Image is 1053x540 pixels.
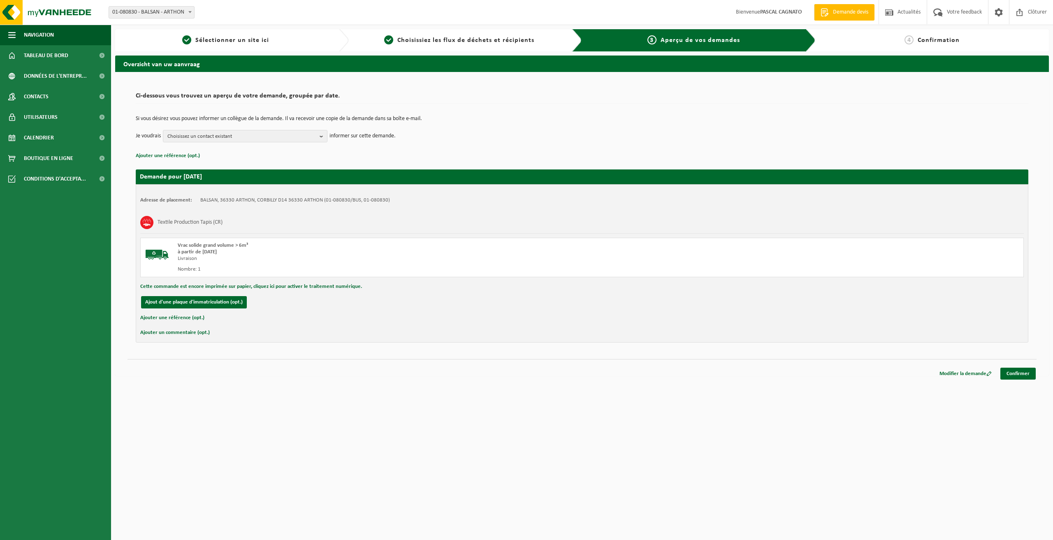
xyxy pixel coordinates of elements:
[109,7,194,18] span: 01-080830 - BALSAN - ARTHON
[195,37,269,44] span: Sélectionner un site ici
[140,197,192,203] strong: Adresse de placement:
[178,243,248,248] span: Vrac solide grand volume > 6m³
[140,281,362,292] button: Cette commande est encore imprimée sur papier, cliquez ici pour activer le traitement numérique.
[140,313,204,323] button: Ajouter une référence (opt.)
[115,56,1049,72] h2: Overzicht van uw aanvraag
[24,66,87,86] span: Données de l'entrepr...
[24,169,86,189] span: Conditions d'accepta...
[397,37,534,44] span: Choisissiez les flux de déchets et récipients
[933,368,998,380] a: Modifier la demande
[384,35,393,44] span: 2
[918,37,960,44] span: Confirmation
[200,197,390,204] td: BALSAN, 36330 ARTHON, CORBILLY D14 36330 ARTHON (01-080830/BUS, 01-080830)
[1000,368,1036,380] a: Confirmer
[905,35,914,44] span: 4
[167,130,316,143] span: Choisissez un contact existant
[24,45,68,66] span: Tableau de bord
[760,9,802,15] strong: PASCAL CAGNATO
[136,93,1028,104] h2: Ci-dessous vous trouvez un aperçu de votre demande, groupée par date.
[119,35,332,45] a: 1Sélectionner un site ici
[329,130,396,142] p: informer sur cette demande.
[24,148,73,169] span: Boutique en ligne
[24,86,49,107] span: Contacts
[178,255,615,262] div: Livraison
[136,151,200,161] button: Ajouter une référence (opt.)
[145,242,169,267] img: BL-SO-LV.png
[814,4,874,21] a: Demande devis
[831,8,870,16] span: Demande devis
[136,116,1028,122] p: Si vous désirez vous pouvez informer un collègue de la demande. Il va recevoir une copie de la de...
[178,266,615,273] div: Nombre: 1
[24,107,58,127] span: Utilisateurs
[109,6,195,19] span: 01-080830 - BALSAN - ARTHON
[163,130,327,142] button: Choisissez un contact existant
[353,35,566,45] a: 2Choisissiez les flux de déchets et récipients
[24,25,54,45] span: Navigation
[24,127,54,148] span: Calendrier
[141,296,247,308] button: Ajout d'une plaque d'immatriculation (opt.)
[182,35,191,44] span: 1
[140,174,202,180] strong: Demande pour [DATE]
[647,35,656,44] span: 3
[136,130,161,142] p: Je voudrais
[140,327,210,338] button: Ajouter un commentaire (opt.)
[158,216,223,229] h3: Textile Production Tapis (CR)
[661,37,740,44] span: Aperçu de vos demandes
[178,249,217,255] strong: à partir de [DATE]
